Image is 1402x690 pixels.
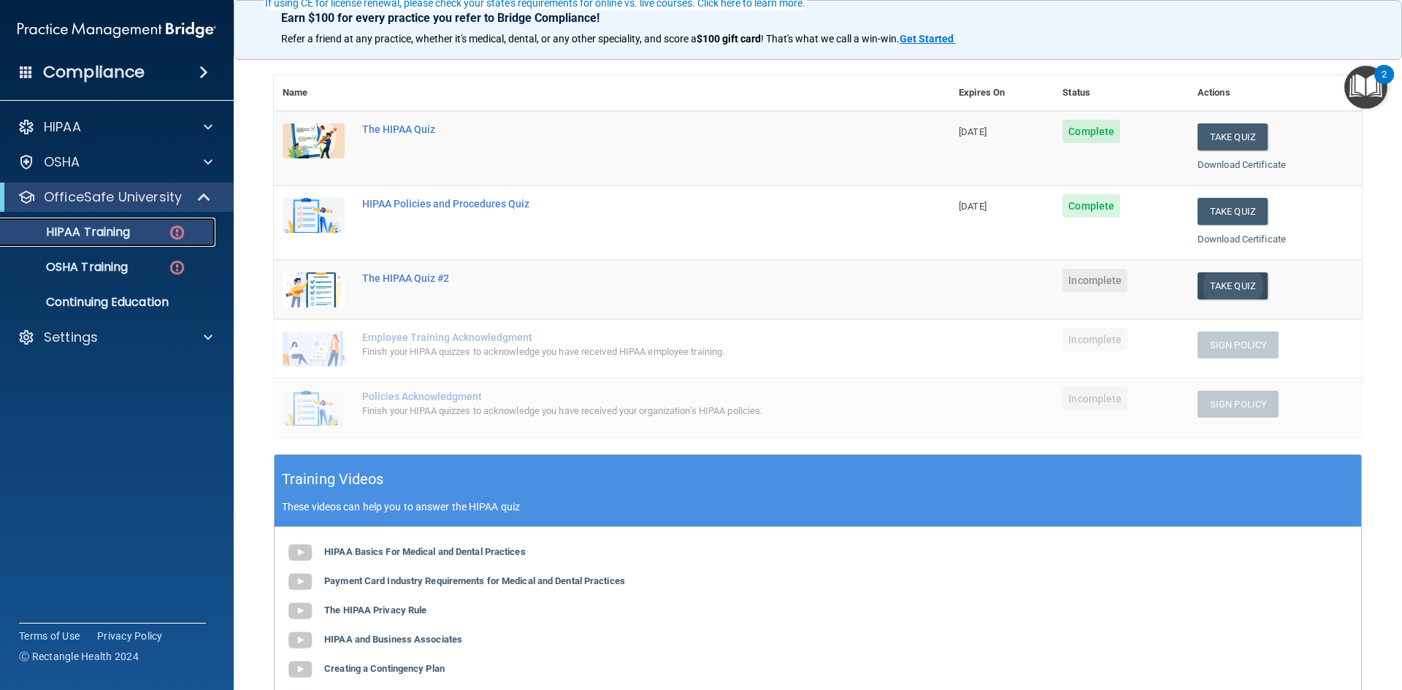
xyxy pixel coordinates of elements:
[18,15,216,45] img: PMB logo
[44,153,80,171] p: OSHA
[1198,391,1279,418] button: Sign Policy
[362,123,877,135] div: The HIPAA Quiz
[282,467,384,492] h5: Training Videos
[324,663,445,674] b: Creating a Contingency Plan
[281,33,697,45] span: Refer a friend at any practice, whether it's medical, dental, or any other speciality, and score a
[950,75,1054,111] th: Expires On
[1062,194,1120,218] span: Complete
[18,118,212,136] a: HIPAA
[1198,159,1286,170] a: Download Certificate
[362,343,877,361] div: Finish your HIPAA quizzes to acknowledge you have received HIPAA employee training.
[1062,328,1127,351] span: Incomplete
[18,153,212,171] a: OSHA
[9,295,209,310] p: Continuing Education
[362,331,877,343] div: Employee Training Acknowledgment
[9,260,128,275] p: OSHA Training
[362,402,877,420] div: Finish your HIPAA quizzes to acknowledge you have received your organization’s HIPAA policies.
[282,501,1354,513] p: These videos can help you to answer the HIPAA quiz
[1062,387,1127,410] span: Incomplete
[1062,120,1120,143] span: Complete
[1344,66,1387,109] button: Open Resource Center, 2 new notifications
[19,649,139,664] span: Ⓒ Rectangle Health 2024
[900,33,956,45] a: Get Started
[44,329,98,346] p: Settings
[274,75,353,111] th: Name
[697,33,761,45] strong: $100 gift card
[286,567,315,597] img: gray_youtube_icon.38fcd6cc.png
[324,605,426,616] b: The HIPAA Privacy Rule
[362,198,877,210] div: HIPAA Policies and Procedures Quiz
[286,597,315,626] img: gray_youtube_icon.38fcd6cc.png
[168,258,186,277] img: danger-circle.6113f641.png
[286,655,315,684] img: gray_youtube_icon.38fcd6cc.png
[168,223,186,242] img: danger-circle.6113f641.png
[1189,75,1362,111] th: Actions
[900,33,954,45] strong: Get Started
[19,629,80,643] a: Terms of Use
[324,575,625,586] b: Payment Card Industry Requirements for Medical and Dental Practices
[1054,75,1189,111] th: Status
[1198,123,1268,150] button: Take Quiz
[286,538,315,567] img: gray_youtube_icon.38fcd6cc.png
[1198,198,1268,225] button: Take Quiz
[43,62,145,83] h4: Compliance
[761,33,900,45] span: ! That's what we call a win-win.
[44,118,81,136] p: HIPAA
[44,188,182,206] p: OfficeSafe University
[1198,331,1279,359] button: Sign Policy
[97,629,163,643] a: Privacy Policy
[362,391,877,402] div: Policies Acknowledgment
[1382,74,1387,93] div: 2
[959,201,987,212] span: [DATE]
[362,272,877,284] div: The HIPAA Quiz #2
[324,634,462,645] b: HIPAA and Business Associates
[286,626,315,655] img: gray_youtube_icon.38fcd6cc.png
[18,329,212,346] a: Settings
[1198,234,1286,245] a: Download Certificate
[1062,269,1127,292] span: Incomplete
[1198,272,1268,299] button: Take Quiz
[959,126,987,137] span: [DATE]
[281,11,1355,25] p: Earn $100 for every practice you refer to Bridge Compliance!
[18,188,212,206] a: OfficeSafe University
[324,546,526,557] b: HIPAA Basics For Medical and Dental Practices
[9,225,130,239] p: HIPAA Training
